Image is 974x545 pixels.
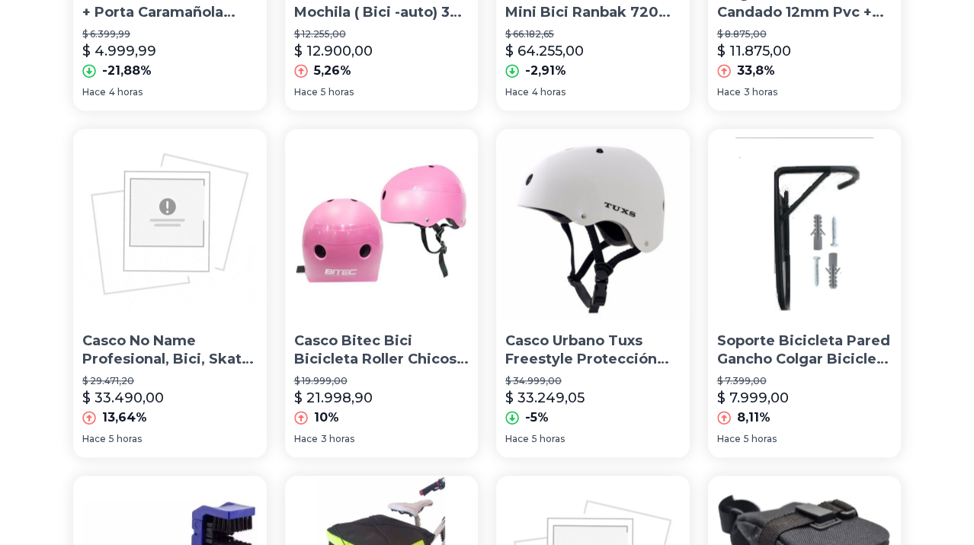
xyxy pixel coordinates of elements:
p: $ 19.999,00 [294,375,469,387]
p: 13,64% [102,409,147,427]
a: Casco Urbano Tuxs Freestyle Protección Skate Bici Excelente Calidad Importado Alto Impacto Reforz... [496,129,690,458]
span: 5 horas [532,433,565,445]
span: 3 horas [321,433,354,445]
p: $ 64.255,00 [505,40,584,62]
p: $ 21.998,90 [294,387,373,409]
img: Casco Urbano Tuxs Freestyle Protección Skate Bici Excelente Calidad Importado Alto Impacto Reforz... [498,129,688,319]
span: Hace [717,86,741,98]
span: Hace [82,86,106,98]
p: $ 8.875,00 [717,28,892,40]
p: Soporte Bicicleta Pared Gancho Colgar Bicicleta Cuelga Bici Tornillos Y Tarugos Apto Exterior Con... [717,332,892,370]
p: $ 4.999,99 [82,40,156,62]
p: Casco Urbano Tuxs Freestyle Protección Skate Bici Excelente Calidad Importado Alto Impacto Reforz... [505,332,681,370]
span: 5 horas [109,433,142,445]
p: $ 33.249,05 [505,387,585,409]
img: Casco No Name Profesional, Bici, Skate, Long, Roller Derby [75,129,265,319]
span: 4 horas [532,86,565,98]
span: Hace [505,433,529,445]
a: Casco No Name Profesional, Bici, Skate, Long, Roller DerbyCasco No Name Profesional, Bici, Skate,... [73,129,267,458]
span: Hace [505,86,529,98]
p: $ 11.875,00 [717,40,791,62]
span: 5 horas [321,86,354,98]
p: -2,91% [525,62,566,80]
p: $ 12.900,00 [294,40,373,62]
p: 10% [314,409,339,427]
span: 5 horas [744,433,777,445]
span: 3 horas [744,86,777,98]
p: $ 7.399,00 [717,375,892,387]
p: 8,11% [737,409,771,427]
a: Soporte Bicicleta Pared Gancho Colgar Bicicleta Cuelga Bici Tornillos Y Tarugos Apto Exterior Con... [708,129,902,458]
p: $ 29.471,20 [82,375,258,387]
p: 5,26% [314,62,351,80]
p: 33,8% [737,62,775,80]
p: $ 66.182,65 [505,28,681,40]
span: Hace [294,86,318,98]
span: Hace [82,433,106,445]
img: Casco Bitec Bici Bicicleta Roller Chicos Niñas Devotobikes [286,129,476,319]
span: 4 horas [109,86,143,98]
p: $ 33.490,00 [82,387,164,409]
a: Casco Bitec Bici Bicicleta Roller Chicos Niñas DevotobikesCasco Bitec Bici Bicicleta Roller Chico... [285,129,479,458]
p: $ 7.999,00 [717,387,789,409]
p: Casco Bitec Bici Bicicleta Roller Chicos Niñas Devotobikes [294,332,469,370]
span: Hace [717,433,741,445]
p: -5% [525,409,549,427]
img: Soporte Bicicleta Pared Gancho Colgar Bicicleta Cuelga Bici Tornillos Y Tarugos Apto Exterior Con... [709,129,899,319]
p: Casco No Name Profesional, Bici, Skate, Long, Roller Derby [82,332,258,370]
span: Hace [294,433,318,445]
p: $ 12.255,00 [294,28,469,40]
p: $ 34.999,00 [505,375,681,387]
p: $ 6.399,99 [82,28,258,40]
p: -21,88% [102,62,152,80]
